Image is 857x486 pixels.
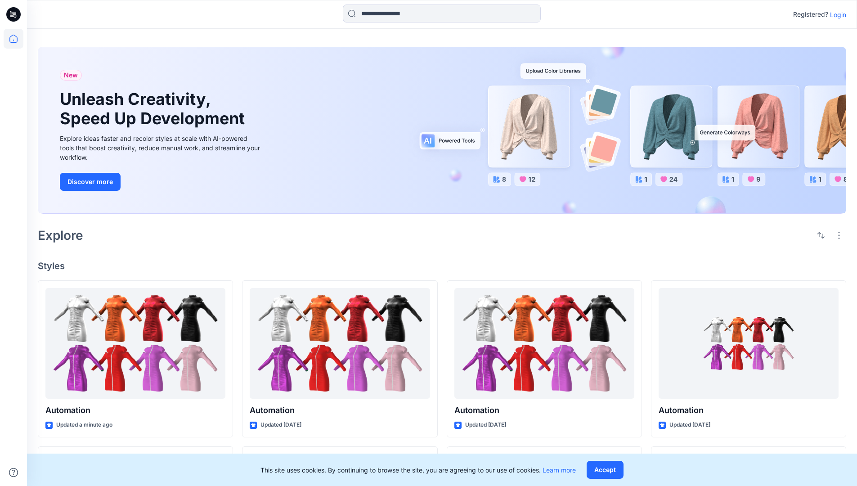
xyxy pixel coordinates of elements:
[659,404,839,417] p: Automation
[60,134,262,162] div: Explore ideas faster and recolor styles at scale with AI-powered tools that boost creativity, red...
[60,173,262,191] a: Discover more
[45,404,225,417] p: Automation
[465,420,506,430] p: Updated [DATE]
[45,288,225,399] a: Automation
[250,404,430,417] p: Automation
[260,465,576,475] p: This site uses cookies. By continuing to browse the site, you are agreeing to our use of cookies.
[38,228,83,243] h2: Explore
[454,288,634,399] a: Automation
[250,288,430,399] a: Automation
[669,420,710,430] p: Updated [DATE]
[793,9,828,20] p: Registered?
[64,70,78,81] span: New
[60,90,249,128] h1: Unleash Creativity, Speed Up Development
[38,261,846,271] h4: Styles
[56,420,112,430] p: Updated a minute ago
[659,288,839,399] a: Automation
[587,461,624,479] button: Accept
[60,173,121,191] button: Discover more
[830,10,846,19] p: Login
[543,466,576,474] a: Learn more
[260,420,301,430] p: Updated [DATE]
[454,404,634,417] p: Automation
